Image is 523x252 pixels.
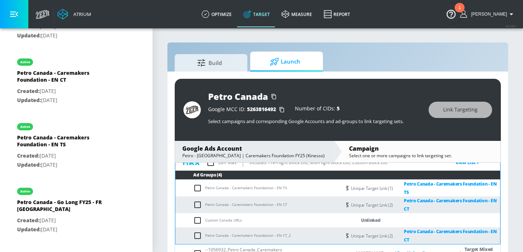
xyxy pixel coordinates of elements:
[295,106,340,113] div: Number of CIDs:
[238,1,276,27] a: Target
[17,31,119,40] p: [DATE]
[182,153,327,159] div: Petro - [GEOGRAPHIC_DATA] | Caremakers Foundation FY25 (Kinesso)
[351,196,500,213] div: Unique Target Link (2)
[349,153,493,159] div: Select one or more campaigns to link targeting set.
[20,125,30,129] div: active
[337,105,340,112] span: 5
[393,196,500,213] a: Petro Canada - Caremakers Foundation - EN CT
[17,152,40,159] span: Created:
[175,180,341,197] td: Petro Canada - Caremakers Foundation - EN TS
[349,145,493,153] div: Campaign
[506,24,516,28] span: v 4.24.0
[17,134,119,151] div: Petro Canada - Caremakers Foundation - EN TS
[20,190,30,193] div: active
[12,51,141,110] div: activePetro Canada - Caremakers Foundation - EN CTCreated:[DATE]Updated:[DATE]
[17,160,119,170] p: [DATE]
[12,116,141,175] div: activePetro Canada - Caremakers Foundation - EN TSCreated:[DATE]Updated:[DATE]
[393,180,500,196] a: Petro Canada - Caremakers Foundation - EN TS
[318,1,356,27] a: Report
[175,141,334,162] div: Google Ads AccountPetro - [GEOGRAPHIC_DATA] | Caremakers Foundation FY25 (Kinesso)
[17,199,119,216] div: Petro Canada - Go Long FY25 - FR [GEOGRAPHIC_DATA]
[175,213,341,227] td: Custom Canada URLs
[458,8,461,17] div: 1
[208,118,421,125] p: Select campaigns and corresponding Google Accounts and ad-groups to link targeting sets.
[175,227,341,244] td: Petro Canada - Caremakers Foundation - EN CT_2
[17,225,119,234] p: [DATE]
[17,32,41,39] span: Updated:
[175,196,341,213] td: Petro Canada - Caremakers Foundation - EN CT
[70,11,91,17] div: Atrium
[17,217,40,224] span: Created:
[208,106,288,113] div: Google MCC ID:
[17,151,119,160] p: [DATE]
[258,53,313,70] span: Launch
[17,69,119,87] div: Petro Canada - Caremakers Foundation - EN CT
[247,106,276,113] span: 5263816492
[393,227,500,244] a: Petro Canada - Caremakers Foundation - EN CT
[441,4,461,24] button: Open Resource Center, 1 new notification
[12,180,141,239] div: activePetro Canada - Go Long FY25 - FR [GEOGRAPHIC_DATA]Created:[DATE]Updated:[DATE]
[17,96,119,105] p: [DATE]
[175,171,500,180] th: Ad Groups (4)
[17,226,41,233] span: Updated:
[361,216,381,224] p: Unlinked
[17,88,40,94] span: Created:
[17,87,119,96] p: [DATE]
[196,1,238,27] a: optimize
[208,90,268,102] div: Petro Canada
[17,161,41,168] span: Updated:
[351,227,500,244] div: Unique Target Link (2)
[468,12,507,17] span: login as: eugenia.kim@zefr.com
[351,180,500,196] div: Unique Target Link (1)
[57,9,91,20] a: Atrium
[20,60,30,64] div: active
[17,216,119,225] p: [DATE]
[182,54,237,72] span: Build
[276,1,318,27] a: measure
[182,145,327,153] div: Google Ads Account
[17,97,41,103] span: Updated:
[460,10,516,19] button: [PERSON_NAME]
